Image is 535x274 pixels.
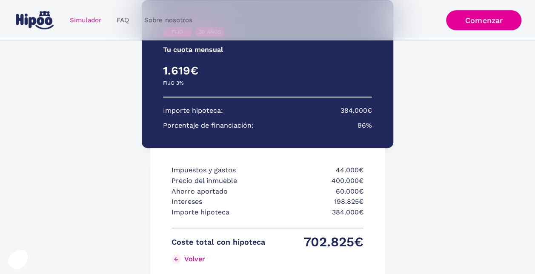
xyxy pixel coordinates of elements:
[163,78,183,88] p: FIJO 3%
[163,106,223,116] p: Importe hipoteca:
[172,176,265,186] p: Precio del inmueble
[270,197,363,207] p: 198.825€
[172,252,265,266] a: Volver
[172,197,265,207] p: Intereses
[184,255,205,263] div: Volver
[270,207,363,218] p: 384.000€
[172,237,265,248] p: Coste total con hipoteca
[172,165,265,176] p: Impuestos y gastos
[446,10,521,30] a: Comenzar
[270,237,363,248] p: 702.825€
[137,12,200,29] a: Sobre nosotros
[62,12,109,29] a: Simulador
[109,12,137,29] a: FAQ
[163,45,223,55] p: Tu cuota mensual
[358,120,372,131] p: 96%
[340,106,372,116] p: 384.000€
[172,207,265,218] p: Importe hipoteca
[270,186,363,197] p: 60.000€
[270,165,363,176] p: 44.000€
[270,176,363,186] p: 400.000€
[14,8,55,33] a: home
[172,186,265,197] p: Ahorro aportado
[163,63,268,78] h4: 1.619€
[163,120,254,131] p: Porcentaje de financiación:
